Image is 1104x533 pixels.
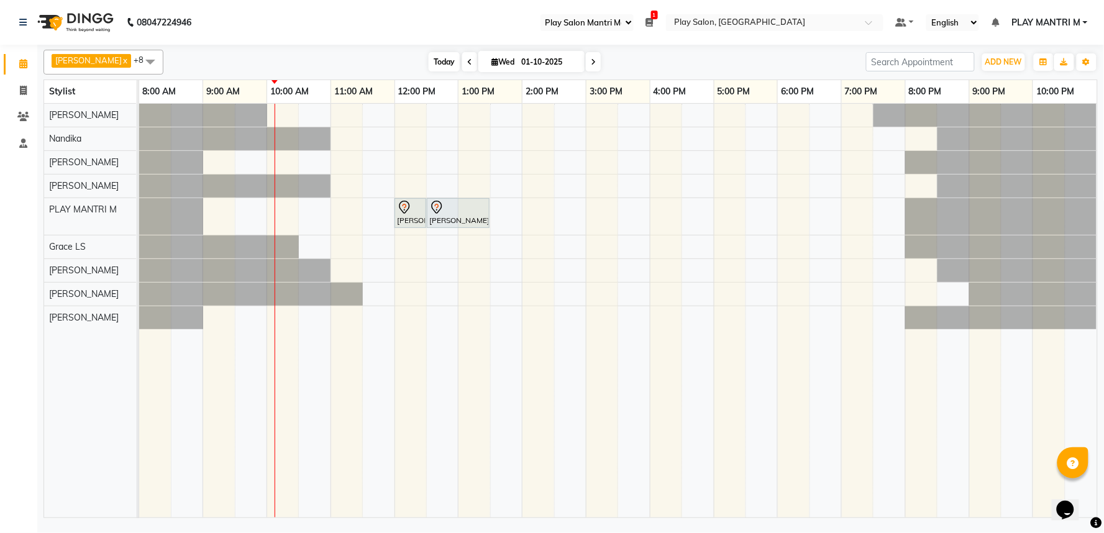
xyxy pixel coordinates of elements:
span: PLAY MANTRI M [49,204,117,215]
a: 10:00 AM [267,83,312,101]
span: Today [429,52,460,71]
span: +8 [134,55,153,65]
a: 10:00 PM [1033,83,1077,101]
input: Search Appointment [866,52,975,71]
span: [PERSON_NAME] [49,180,119,191]
iframe: chat widget [1052,483,1092,521]
a: 1 [646,17,654,28]
span: Nandika [49,133,81,144]
a: 7:00 PM [842,83,881,101]
a: 4:00 PM [650,83,690,101]
input: 2025-10-01 [518,53,580,71]
div: [PERSON_NAME], TK01, 12:00 PM-12:30 PM, FUSIO-DOSE PLUS RITUAL- 30 MIN [396,200,425,226]
span: [PERSON_NAME] [49,288,119,299]
b: 08047224946 [137,5,191,40]
a: 1:00 PM [458,83,498,101]
span: Wed [488,57,518,66]
a: 3:00 PM [586,83,626,101]
a: 9:00 AM [203,83,243,101]
a: x [122,55,127,65]
a: 8:00 AM [139,83,179,101]
span: Grace LS [49,241,86,252]
span: [PERSON_NAME] [49,265,119,276]
span: [PERSON_NAME] [49,157,119,168]
span: ADD NEW [985,57,1022,66]
span: [PERSON_NAME] [55,55,122,65]
a: 8:00 PM [906,83,945,101]
span: [PERSON_NAME] [49,109,119,121]
span: PLAY MANTRI M [1011,16,1080,29]
a: 6:00 PM [778,83,817,101]
button: ADD NEW [982,53,1025,71]
span: [PERSON_NAME] [49,312,119,323]
div: [PERSON_NAME], TK01, 12:30 PM-01:30 PM, Hair Cut [DEMOGRAPHIC_DATA] (Head Stylist) [428,200,488,226]
a: 12:00 PM [395,83,439,101]
a: 2:00 PM [522,83,562,101]
span: 1 [651,11,658,19]
a: 5:00 PM [714,83,754,101]
span: Stylist [49,86,75,97]
img: logo [32,5,117,40]
a: 11:00 AM [331,83,376,101]
a: 9:00 PM [970,83,1009,101]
